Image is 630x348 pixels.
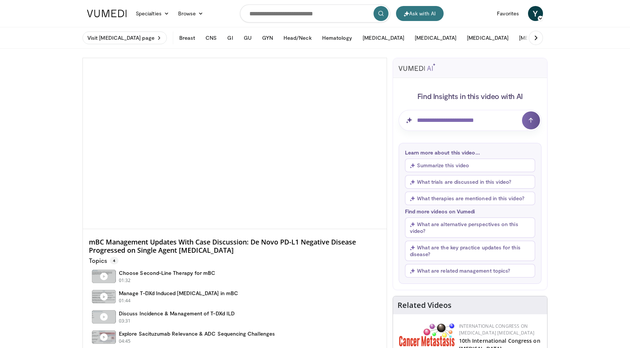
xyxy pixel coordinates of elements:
[405,175,535,189] button: What trials are discussed in this video?
[396,6,444,21] button: Ask with AI
[119,338,131,345] p: 04:45
[174,6,208,21] a: Browse
[240,4,390,22] input: Search topics, interventions
[119,297,131,304] p: 01:44
[201,30,221,45] button: CNS
[119,290,238,297] h4: Manage T-DXd Induced [MEDICAL_DATA] in mBC
[399,110,541,131] input: Question for AI
[405,208,535,214] p: Find more videos on Vumedi
[405,264,535,277] button: What are related management topics?
[399,63,435,71] img: vumedi-ai-logo.svg
[258,30,277,45] button: GYN
[119,330,275,337] h4: Explore Sacituzumab Relevance & ADC Sequencing Challenges
[119,270,215,276] h4: Choose Second-Line Therapy for mBC
[514,30,565,45] button: [MEDICAL_DATA]
[175,30,199,45] button: Breast
[89,257,118,264] p: Topics
[89,238,381,254] h4: mBC Management Updates With Case Discussion: De Novo PD-L1 Negative Disease Progressed on Single ...
[83,58,387,229] video-js: Video Player
[462,30,513,45] button: [MEDICAL_DATA]
[399,323,455,346] img: 6ff8bc22-9509-4454-a4f8-ac79dd3b8976.png.150x105_q85_autocrop_double_scale_upscale_version-0.2.png
[492,6,523,21] a: Favorites
[405,149,535,156] p: Learn more about this video...
[239,30,256,45] button: GU
[119,310,235,317] h4: Discuss Incidence & Management of T-DXd ILD
[405,217,535,238] button: What are alternative perspectives on this video?
[459,323,535,336] a: International Congress on [MEDICAL_DATA] [MEDICAL_DATA]
[279,30,316,45] button: Head/Neck
[110,257,118,264] span: 4
[410,30,461,45] button: [MEDICAL_DATA]
[119,318,131,324] p: 03:31
[131,6,174,21] a: Specialties
[87,10,127,17] img: VuMedi Logo
[318,30,357,45] button: Hematology
[397,301,451,310] h4: Related Videos
[82,31,167,44] a: Visit [MEDICAL_DATA] page
[223,30,237,45] button: GI
[405,192,535,205] button: What therapies are mentioned in this video?
[119,277,131,284] p: 01:32
[405,159,535,172] button: Summarize this video
[528,6,543,21] a: Y
[405,241,535,261] button: What are the key practice updates for this disease?
[399,91,541,101] h4: Find Insights in this video with AI
[358,30,409,45] button: [MEDICAL_DATA]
